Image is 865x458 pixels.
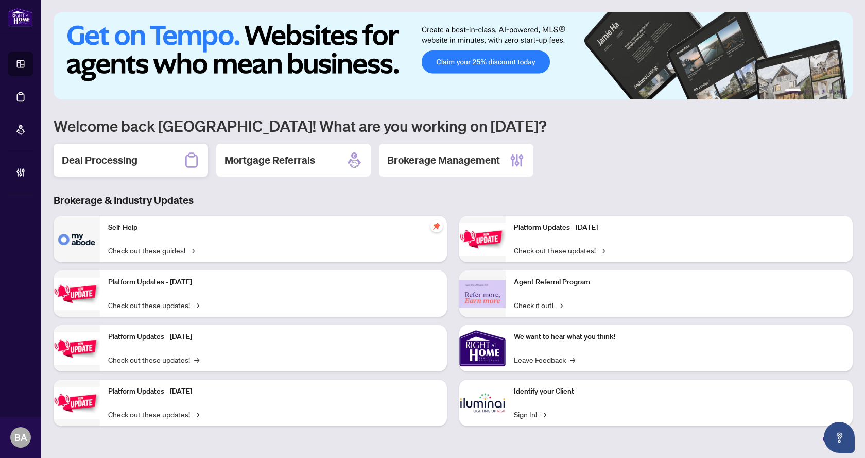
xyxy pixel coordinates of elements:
button: 6 [838,89,842,93]
h2: Brokerage Management [387,153,500,167]
p: Identify your Client [514,386,844,397]
img: Identify your Client [459,380,506,426]
a: Check out these updates!→ [108,409,199,420]
a: Check out these guides!→ [108,245,195,256]
h2: Mortgage Referrals [224,153,315,167]
span: → [194,299,199,311]
img: logo [8,8,33,27]
h2: Deal Processing [62,153,137,167]
p: Agent Referral Program [514,277,844,288]
span: → [189,245,195,256]
span: → [558,299,563,311]
a: Sign In!→ [514,409,546,420]
a: Leave Feedback→ [514,354,575,365]
p: Platform Updates - [DATE] [108,277,439,288]
h3: Brokerage & Industry Updates [54,193,853,208]
a: Check out these updates!→ [108,299,199,311]
a: Check out these updates!→ [514,245,605,256]
span: → [194,354,199,365]
a: Check out these updates!→ [108,354,199,365]
span: BA [14,430,27,445]
p: Platform Updates - [DATE] [108,331,439,343]
img: Platform Updates - September 16, 2025 [54,278,100,310]
img: Slide 0 [54,12,853,99]
span: → [541,409,546,420]
h1: Welcome back [GEOGRAPHIC_DATA]! What are you working on [DATE]? [54,116,853,135]
img: Platform Updates - June 23, 2025 [459,223,506,256]
p: We want to hear what you think! [514,331,844,343]
img: Platform Updates - July 8, 2025 [54,387,100,419]
img: We want to hear what you think! [459,325,506,371]
span: → [570,354,575,365]
span: → [600,245,605,256]
a: Check it out!→ [514,299,563,311]
button: 2 [805,89,809,93]
img: Agent Referral Program [459,280,506,308]
button: 5 [830,89,834,93]
button: 1 [785,89,801,93]
img: Self-Help [54,216,100,262]
p: Platform Updates - [DATE] [108,386,439,397]
p: Self-Help [108,222,439,233]
button: Open asap [824,422,855,453]
span: → [194,409,199,420]
button: 4 [822,89,826,93]
button: 3 [814,89,818,93]
span: pushpin [430,220,443,232]
img: Platform Updates - July 21, 2025 [54,332,100,365]
p: Platform Updates - [DATE] [514,222,844,233]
